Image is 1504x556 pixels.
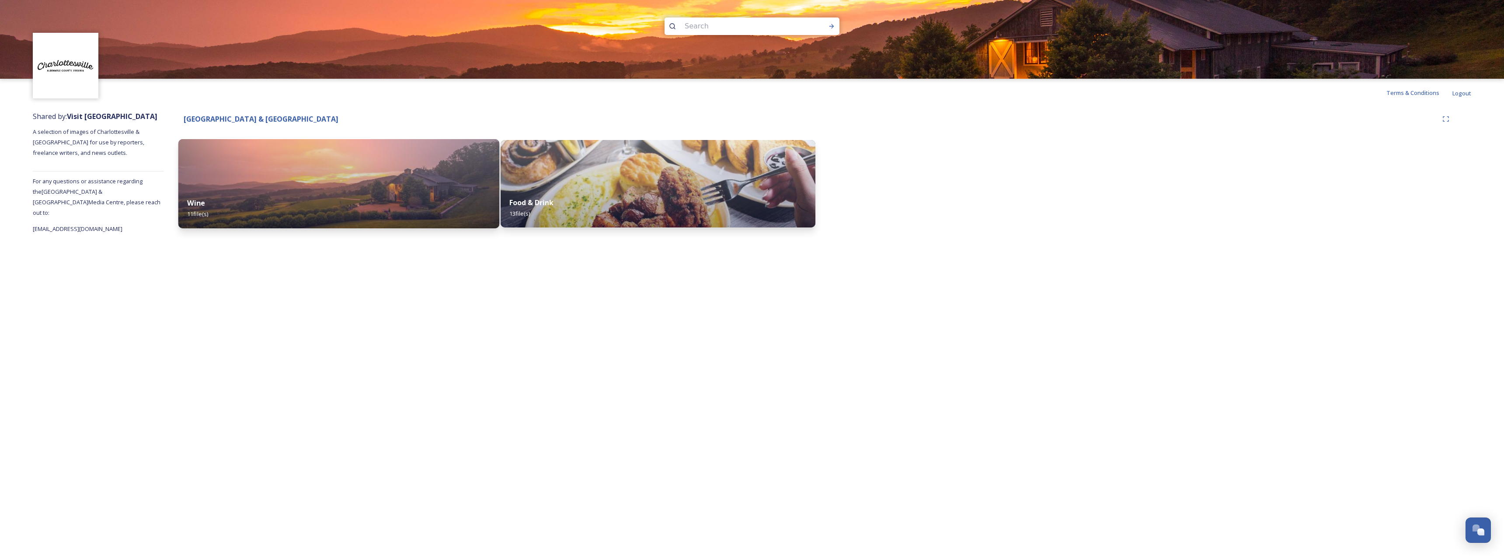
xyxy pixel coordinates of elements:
span: Shared by: [33,112,157,121]
img: barracksroad-18013242968263752.jpeg [501,140,815,227]
img: Pippin%2520Hill%2520Sunset%2520Shoot-6%2520%281%29.jpg [178,139,499,228]
strong: Visit [GEOGRAPHIC_DATA] [67,112,157,121]
span: Logout [1452,89,1471,97]
span: For any questions or assistance regarding the [GEOGRAPHIC_DATA] & [GEOGRAPHIC_DATA] Media Centre,... [33,177,160,217]
input: Search [680,17,800,36]
a: Terms & Conditions [1386,87,1452,98]
span: A selection of images of Charlottesville & [GEOGRAPHIC_DATA] for use by reporters, freelance writ... [33,128,146,157]
img: Circle%20Logo.png [34,34,97,98]
button: Open Chat [1466,518,1491,543]
span: 11 file(s) [187,210,208,218]
strong: Food & Drink [509,198,554,207]
span: Terms & Conditions [1386,89,1439,97]
span: 13 file(s) [509,210,530,217]
strong: [GEOGRAPHIC_DATA] & [GEOGRAPHIC_DATA] [184,114,338,124]
strong: Wine [187,198,205,208]
span: [EMAIL_ADDRESS][DOMAIN_NAME] [33,225,122,233]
